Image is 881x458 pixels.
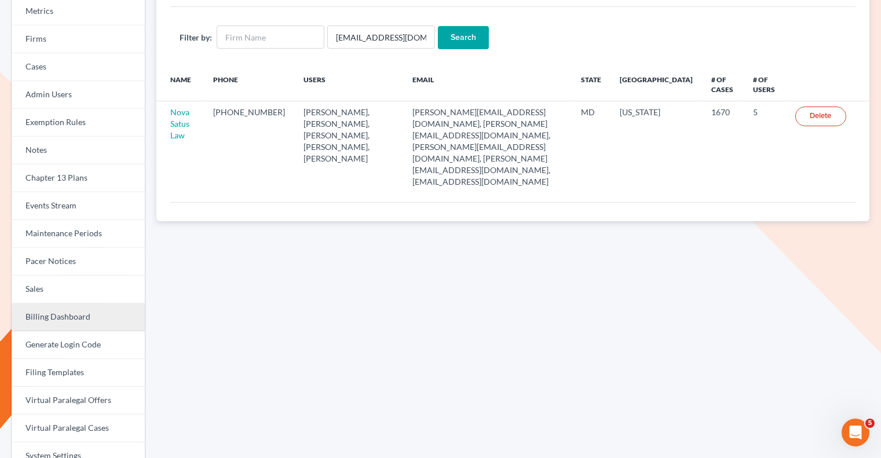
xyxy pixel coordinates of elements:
[12,192,145,220] a: Events Stream
[744,68,786,101] th: # of Users
[12,137,145,164] a: Notes
[170,107,189,140] a: Nova Satus Law
[204,68,294,101] th: Phone
[12,25,145,53] a: Firms
[795,107,846,126] a: Delete
[403,101,572,193] td: [PERSON_NAME][EMAIL_ADDRESS][DOMAIN_NAME], [PERSON_NAME][EMAIL_ADDRESS][DOMAIN_NAME], [PERSON_NAM...
[12,387,145,415] a: Virtual Paralegal Offers
[611,68,702,101] th: [GEOGRAPHIC_DATA]
[744,101,786,193] td: 5
[438,26,489,49] input: Search
[842,419,869,446] iframe: Intercom live chat
[611,101,702,193] td: [US_STATE]
[180,31,212,43] label: Filter by:
[12,248,145,276] a: Pacer Notices
[12,220,145,248] a: Maintenance Periods
[403,68,572,101] th: Email
[12,164,145,192] a: Chapter 13 Plans
[12,276,145,303] a: Sales
[12,415,145,442] a: Virtual Paralegal Cases
[217,25,324,49] input: Firm Name
[204,101,294,193] td: [PHONE_NUMBER]
[702,101,744,193] td: 1670
[12,109,145,137] a: Exemption Rules
[702,68,744,101] th: # of Cases
[12,81,145,109] a: Admin Users
[12,331,145,359] a: Generate Login Code
[294,101,404,193] td: [PERSON_NAME], [PERSON_NAME], [PERSON_NAME], [PERSON_NAME], [PERSON_NAME]
[12,303,145,331] a: Billing Dashboard
[294,68,404,101] th: Users
[12,359,145,387] a: Filing Templates
[572,68,611,101] th: State
[572,101,611,193] td: MD
[156,68,204,101] th: Name
[865,419,875,428] span: 5
[327,25,435,49] input: Users
[12,53,145,81] a: Cases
